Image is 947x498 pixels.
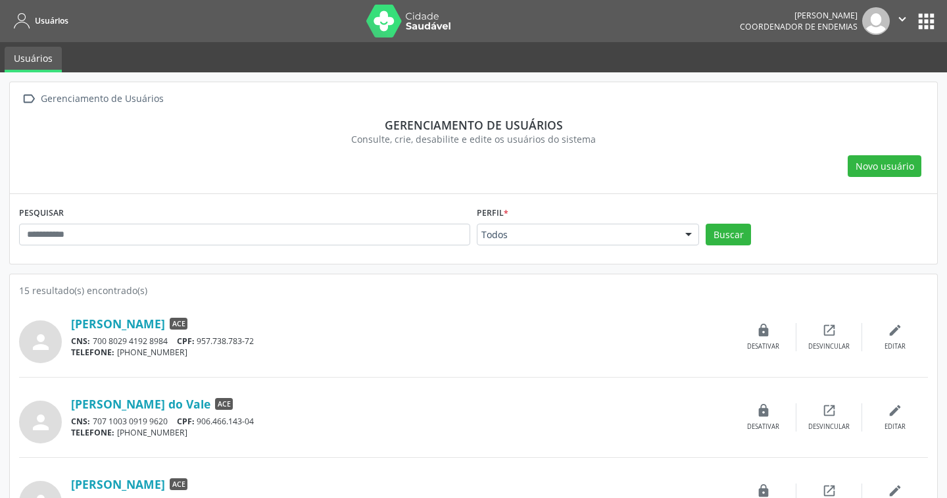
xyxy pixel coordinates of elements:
i: open_in_new [822,323,837,337]
a: [PERSON_NAME] do Vale [71,397,210,411]
div: Editar [885,342,906,351]
span: Novo usuário [856,159,914,173]
button: Buscar [706,224,751,246]
div: [PHONE_NUMBER] [71,427,731,438]
span: CNS: [71,336,90,347]
span: TELEFONE: [71,347,114,358]
div: [PHONE_NUMBER] [71,347,731,358]
span: ACE [215,398,233,410]
i: person [29,411,53,434]
a: [PERSON_NAME] [71,316,165,331]
span: Todos [481,228,672,241]
div: Gerenciamento de Usuários [38,89,166,109]
i: person [29,330,53,354]
div: Desvincular [808,342,850,351]
i: open_in_new [822,403,837,418]
div: Consulte, crie, desabilite e edite os usuários do sistema [28,132,919,146]
span: ACE [170,318,187,330]
span: ACE [170,478,187,490]
a:  Gerenciamento de Usuários [19,89,166,109]
span: TELEFONE: [71,427,114,438]
div: Editar [885,422,906,432]
button: Novo usuário [848,155,921,178]
i:  [895,12,910,26]
div: 707 1003 0919 9620 906.466.143-04 [71,416,731,427]
div: Desativar [747,342,779,351]
label: Perfil [477,203,508,224]
span: Usuários [35,15,68,26]
i: edit [888,323,902,337]
i: edit [888,484,902,498]
div: 700 8029 4192 8984 957.738.783-72 [71,336,731,347]
a: [PERSON_NAME] [71,477,165,491]
div: Desativar [747,422,779,432]
i: lock [756,484,771,498]
i:  [19,89,38,109]
span: CPF: [177,336,195,347]
button: apps [915,10,938,33]
i: lock [756,403,771,418]
div: 15 resultado(s) encontrado(s) [19,284,928,297]
a: Usuários [5,47,62,72]
a: Usuários [9,10,68,32]
label: PESQUISAR [19,203,64,224]
img: img [862,7,890,35]
div: Gerenciamento de usuários [28,118,919,132]
div: Desvincular [808,422,850,432]
button:  [890,7,915,35]
span: Coordenador de Endemias [740,21,858,32]
i: lock [756,323,771,337]
span: CNS: [71,416,90,427]
i: open_in_new [822,484,837,498]
span: CPF: [177,416,195,427]
i: edit [888,403,902,418]
div: [PERSON_NAME] [740,10,858,21]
